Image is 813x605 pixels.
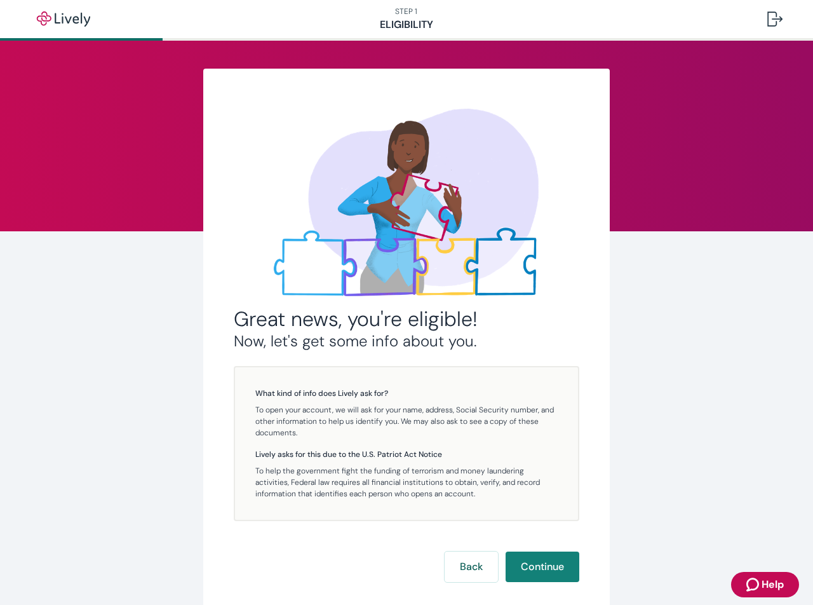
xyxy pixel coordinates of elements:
[762,577,784,592] span: Help
[445,552,498,582] button: Back
[746,577,762,592] svg: Zendesk support icon
[255,404,558,438] p: To open your account, we will ask for your name, address, Social Security number, and other infor...
[234,332,579,351] h3: Now, let's get some info about you.
[506,552,579,582] button: Continue
[234,306,579,332] h2: Great news, you're eligible!
[255,465,558,500] p: To help the government fight the funding of terrorism and money laundering activities, Federal la...
[731,572,799,597] button: Zendesk support iconHelp
[28,11,99,27] img: Lively
[255,388,558,399] h5: What kind of info does Lively ask for?
[757,4,793,34] button: Log out
[255,449,558,460] h5: Lively asks for this due to the U.S. Patriot Act Notice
